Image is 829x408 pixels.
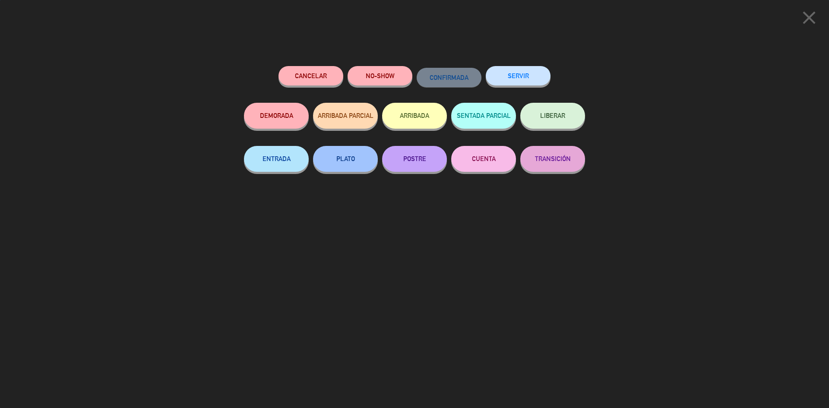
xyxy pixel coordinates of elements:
[451,103,516,129] button: SENTADA PARCIAL
[540,112,565,119] span: LIBERAR
[430,74,468,81] span: CONFIRMADA
[486,66,551,85] button: SERVIR
[520,146,585,172] button: TRANSICIÓN
[318,112,373,119] span: ARRIBADA PARCIAL
[382,103,447,129] button: ARRIBADA
[348,66,412,85] button: NO-SHOW
[451,146,516,172] button: CUENTA
[313,103,378,129] button: ARRIBADA PARCIAL
[244,103,309,129] button: DEMORADA
[417,68,481,87] button: CONFIRMADA
[278,66,343,85] button: Cancelar
[798,7,820,28] i: close
[313,146,378,172] button: PLATO
[244,146,309,172] button: ENTRADA
[796,6,823,32] button: close
[520,103,585,129] button: LIBERAR
[382,146,447,172] button: POSTRE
